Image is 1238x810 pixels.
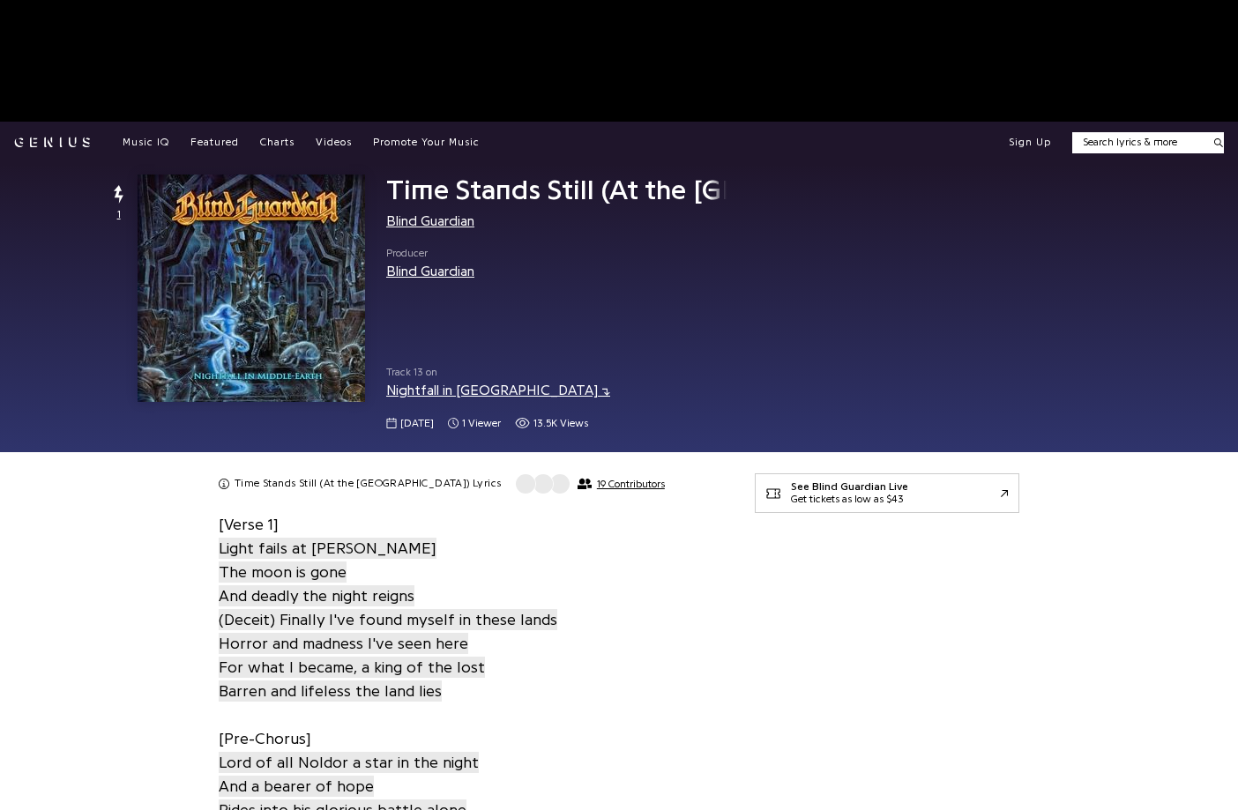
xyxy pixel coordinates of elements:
img: Cover art for Time Stands Still (At the Iron Hill) by Blind Guardian [138,175,365,402]
a: Blind Guardian [386,264,474,279]
a: Promote Your Music [373,136,480,150]
input: Search lyrics & more [1072,135,1204,150]
button: 19 Contributors [515,473,664,494]
span: Time Stands Still (At the [GEOGRAPHIC_DATA]) [386,176,982,204]
a: Videos [316,136,352,150]
a: Blind Guardian [386,214,474,228]
span: Featured [190,137,239,147]
span: Track 13 on [386,365,727,380]
span: 1 viewer [462,416,501,431]
span: 1 [117,207,121,222]
span: 13.5K views [533,416,588,431]
a: Nightfall in [GEOGRAPHIC_DATA] [386,383,610,398]
div: Get tickets as low as $43 [791,494,908,506]
a: Light fails at [PERSON_NAME]The moon is goneAnd deadly the night reigns(Deceit) Finally I've foun... [219,537,557,703]
span: Promote Your Music [373,137,480,147]
a: Featured [190,136,239,150]
button: Sign Up [1009,136,1051,150]
h2: Time Stands Still (At the [GEOGRAPHIC_DATA]) Lyrics [235,477,501,491]
div: See Blind Guardian Live [791,481,908,494]
span: [DATE] [400,416,434,431]
a: Charts [260,136,295,150]
span: Charts [260,137,295,147]
a: Music IQ [123,136,169,150]
span: Light fails at [PERSON_NAME] The moon is gone And deadly the night reigns (Deceit) Finally I've f... [219,538,557,702]
span: 19 Contributors [597,478,665,490]
span: 1 viewer [448,416,501,431]
span: 13,467 views [515,416,588,431]
span: Producer [386,246,474,261]
a: See Blind Guardian LiveGet tickets as low as $43 [755,473,1019,513]
span: Music IQ [123,137,169,147]
iframe: Primis Frame [755,188,756,189]
span: Videos [316,137,352,147]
